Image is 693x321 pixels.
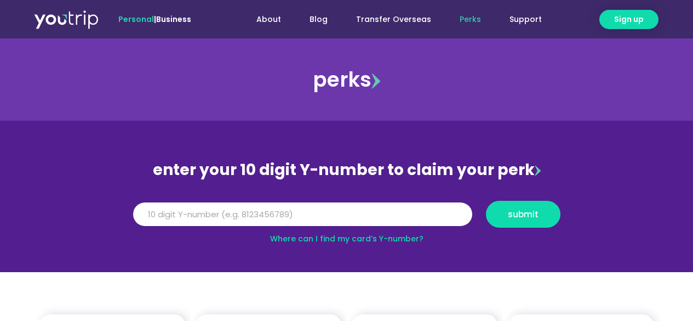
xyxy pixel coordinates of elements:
[270,233,423,244] a: Where can I find my card’s Y-number?
[508,210,539,218] span: submit
[242,9,295,30] a: About
[445,9,495,30] a: Perks
[156,14,191,25] a: Business
[133,201,560,236] form: Y Number
[128,156,566,184] div: enter your 10 digit Y-number to claim your perk
[118,14,191,25] span: |
[295,9,342,30] a: Blog
[599,10,658,29] a: Sign up
[221,9,556,30] nav: Menu
[118,14,154,25] span: Personal
[342,9,445,30] a: Transfer Overseas
[614,14,644,25] span: Sign up
[486,201,560,228] button: submit
[495,9,556,30] a: Support
[133,202,472,227] input: 10 digit Y-number (e.g. 8123456789)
